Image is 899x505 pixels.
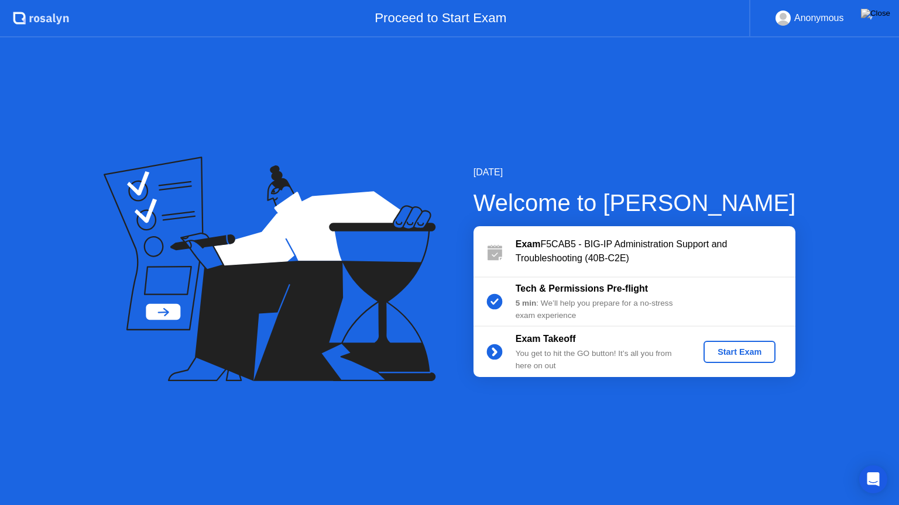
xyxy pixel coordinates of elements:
div: Welcome to [PERSON_NAME] [473,185,796,220]
div: Start Exam [708,347,771,357]
div: You get to hit the GO button! It’s all you from here on out [516,348,684,372]
div: F5CAB5 - BIG-IP Administration Support and Troubleshooting (40B-C2E) [516,237,795,265]
b: 5 min [516,299,537,307]
b: Exam Takeoff [516,334,576,344]
button: Start Exam [704,341,776,363]
div: : We’ll help you prepare for a no-stress exam experience [516,298,684,321]
b: Exam [516,239,541,249]
div: Open Intercom Messenger [859,465,887,493]
b: Tech & Permissions Pre-flight [516,283,648,293]
div: [DATE] [473,165,796,179]
div: Anonymous [794,11,844,26]
img: Close [861,9,890,18]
